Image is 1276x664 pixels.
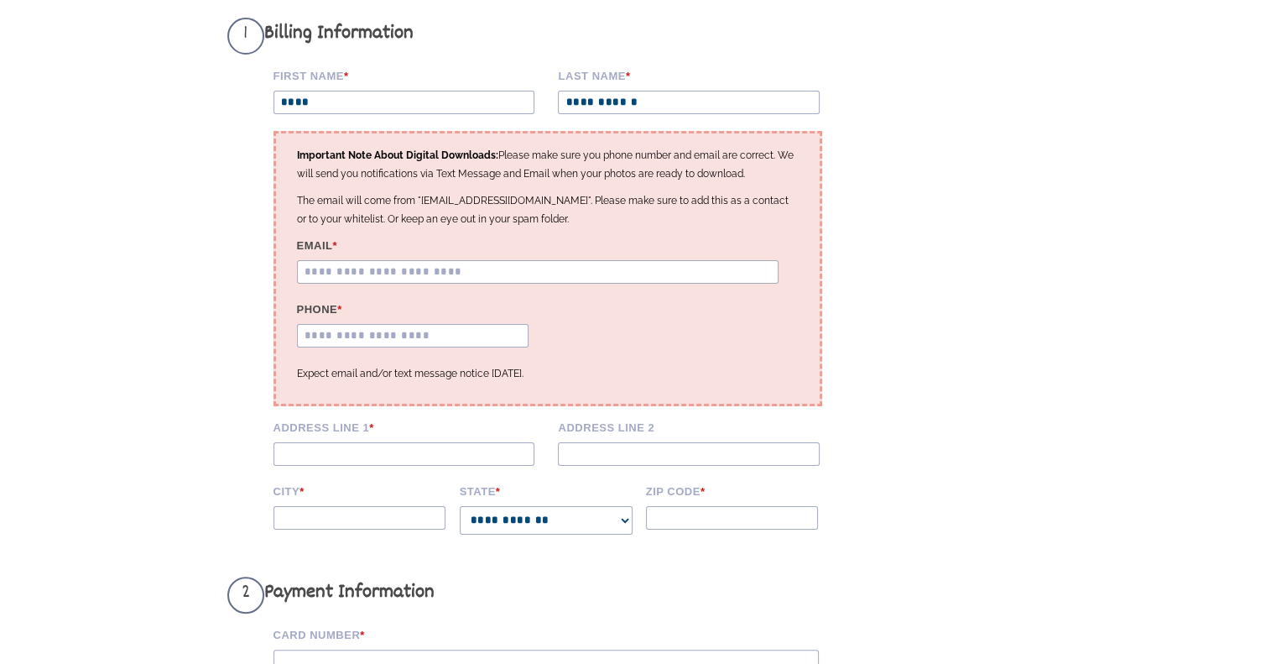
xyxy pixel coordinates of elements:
[227,18,844,55] h3: Billing Information
[227,577,844,614] h3: Payment Information
[297,149,498,161] strong: Important Note About Digital Downloads:
[227,18,264,55] span: 1
[227,577,264,614] span: 2
[460,483,634,498] label: State
[273,626,844,641] label: Card Number
[558,67,831,82] label: Last name
[297,364,799,383] p: Expect email and/or text message notice [DATE].
[558,419,831,434] label: Address Line 2
[297,237,799,252] label: Email
[273,67,547,82] label: First Name
[273,483,448,498] label: City
[273,419,547,434] label: Address Line 1
[646,483,820,498] label: Zip code
[297,146,799,183] p: Please make sure you phone number and email are correct. We will send you notifications via Text ...
[297,301,538,316] label: Phone
[297,191,799,228] p: The email will come from "[EMAIL_ADDRESS][DOMAIN_NAME]". Please make sure to add this as a contac...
